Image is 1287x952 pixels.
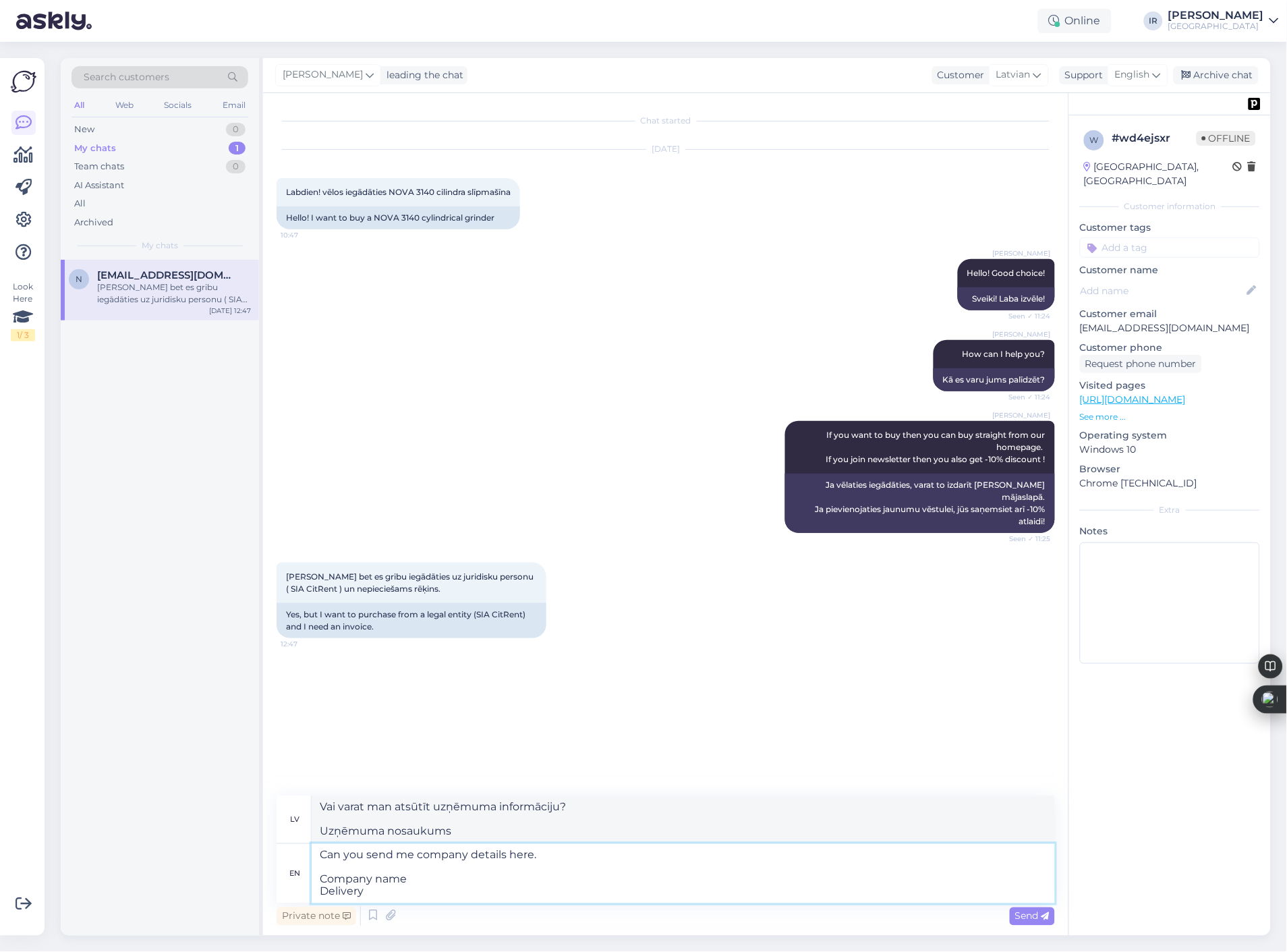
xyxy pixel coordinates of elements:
p: Customer name [1080,263,1260,277]
span: English [1115,67,1150,82]
div: 0 [226,123,246,136]
div: Team chats [74,160,124,173]
span: If you want to buy then you can buy straight from our homepage. If you join newsletter then you a... [826,430,1048,464]
span: [PERSON_NAME] bet es gribu iegādāties uz juridisku personu ( SIA CitRent ) un nepieciešams rēķins. [286,571,536,594]
p: Browser [1080,462,1260,476]
div: lv [291,808,300,831]
div: [PERSON_NAME] bet es gribu iegādāties uz juridisku personu ( SIA CitRent ) un nepieciešams rēķins. [97,281,251,306]
div: All [71,96,87,114]
div: [GEOGRAPHIC_DATA], [GEOGRAPHIC_DATA] [1084,160,1233,188]
p: See more ... [1080,411,1260,423]
div: Kā es varu jums palīdzēt? [934,368,1055,391]
span: w [1090,135,1099,145]
p: Operating system [1080,428,1260,443]
p: Customer email [1080,307,1260,321]
input: Add a tag [1080,237,1260,258]
span: normans@citrent.lv [97,269,237,281]
img: Askly Logo [11,69,36,94]
p: [EMAIL_ADDRESS][DOMAIN_NAME] [1080,321,1260,335]
span: How can I help you? [963,349,1046,359]
span: Offline [1197,131,1256,146]
span: Hello! Good choice! [967,268,1046,278]
div: Private note [277,907,356,926]
span: Send [1015,910,1050,922]
span: [PERSON_NAME] [283,67,363,82]
div: 0 [226,160,246,173]
div: Archived [74,216,113,229]
div: Online [1038,9,1112,33]
div: Hello! I want to buy a NOVA 3140 cylindrical grinder [277,206,520,229]
div: Web [113,96,136,114]
div: [DATE] 12:47 [209,306,251,316]
div: Yes, but I want to purchase from a legal entity (SIA CitRent) and I need an invoice. [277,603,546,638]
span: [PERSON_NAME] [993,248,1051,258]
p: Chrome [TECHNICAL_ID] [1080,476,1260,491]
p: Customer tags [1080,221,1260,235]
p: Customer phone [1080,341,1260,355]
p: Notes [1080,524,1260,538]
span: [PERSON_NAME] [993,329,1051,339]
div: Ja vēlaties iegādāties, varat to izdarīt [PERSON_NAME] mājaslapā. Ja pievienojaties jaunumu vēstu... [785,474,1055,533]
div: Extra [1080,504,1260,516]
div: 1 / 3 [11,329,35,341]
input: Add name [1081,283,1245,298]
div: Request phone number [1080,355,1202,373]
div: leading the chat [381,68,463,82]
div: My chats [74,142,116,155]
span: Search customers [84,70,169,84]
img: pd [1249,98,1261,110]
span: Latvian [996,67,1031,82]
p: Windows 10 [1080,443,1260,457]
span: My chats [142,240,178,252]
div: Customer information [1080,200,1260,213]
div: [PERSON_NAME] [1168,10,1264,21]
div: All [74,197,86,211]
span: Seen ✓ 11:24 [1000,392,1051,402]
span: 12:47 [281,639,331,649]
a: [URL][DOMAIN_NAME] [1080,393,1186,405]
span: [PERSON_NAME] [993,410,1051,420]
span: Seen ✓ 11:25 [1000,534,1051,544]
div: IR [1144,11,1163,30]
a: [PERSON_NAME][GEOGRAPHIC_DATA] [1168,10,1279,32]
div: New [74,123,94,136]
span: n [76,274,82,284]
div: 1 [229,142,246,155]
div: [DATE] [277,143,1055,155]
div: Socials [161,96,194,114]
p: Visited pages [1080,379,1260,393]
textarea: Can you send me company details here. Company name Delivery [312,844,1055,903]
div: Support [1060,68,1104,82]
div: Email [220,96,248,114]
div: Sveiki! Laba izvēle! [958,287,1055,310]
div: Customer [932,68,985,82]
div: [GEOGRAPHIC_DATA] [1168,21,1264,32]
div: Chat started [277,115,1055,127]
div: en [290,862,301,885]
textarea: Vai varat man atsūtīt uzņēmuma informāciju? Uzņēmuma nosaukums [312,796,1055,843]
div: Look Here [11,281,35,341]
div: # wd4ejsxr [1112,130,1197,146]
div: Archive chat [1174,66,1259,84]
span: 10:47 [281,230,331,240]
div: AI Assistant [74,179,124,192]
span: Seen ✓ 11:24 [1000,311,1051,321]
span: Labdien! vēlos iegādāties NOVA 3140 cilindra slīpmašīna [286,187,511,197]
